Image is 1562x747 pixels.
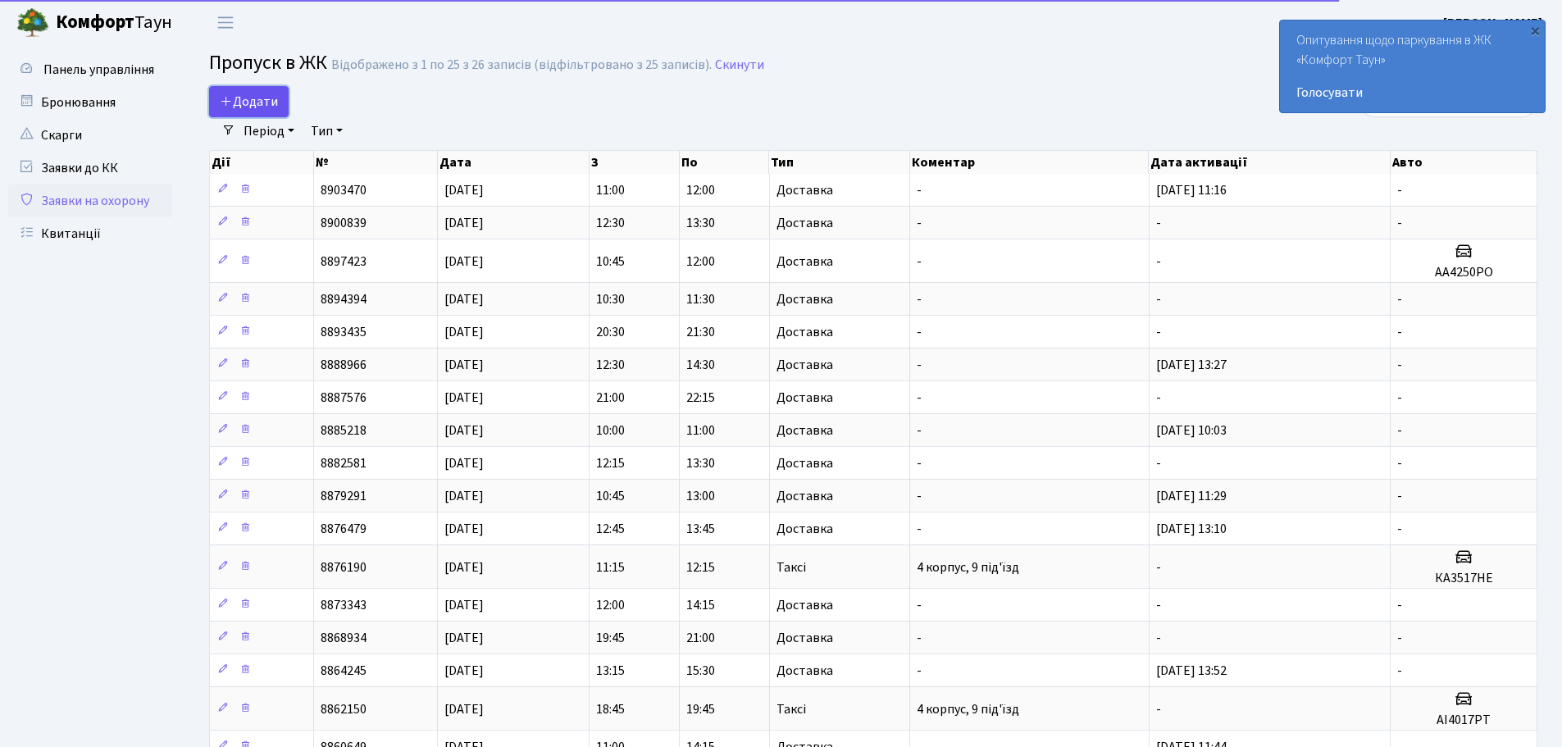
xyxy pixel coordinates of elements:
[596,487,625,505] span: 10:45
[444,389,484,407] span: [DATE]
[1156,454,1161,472] span: -
[917,662,922,680] span: -
[43,61,154,79] span: Панель управління
[321,356,367,374] span: 8888966
[596,181,625,199] span: 11:00
[596,214,625,232] span: 12:30
[590,151,680,174] th: З
[1397,290,1402,308] span: -
[1156,700,1161,718] span: -
[686,253,715,271] span: 12:00
[1397,487,1402,505] span: -
[444,454,484,472] span: [DATE]
[1156,290,1161,308] span: -
[1397,596,1402,614] span: -
[321,558,367,576] span: 8876190
[1397,421,1402,440] span: -
[444,290,484,308] span: [DATE]
[321,629,367,647] span: 8868934
[686,454,715,472] span: 13:30
[686,214,715,232] span: 13:30
[321,253,367,271] span: 8897423
[438,151,589,174] th: Дата
[917,389,922,407] span: -
[210,151,314,174] th: Дії
[776,490,833,503] span: Доставка
[776,216,833,230] span: Доставка
[1397,629,1402,647] span: -
[1156,214,1161,232] span: -
[776,664,833,677] span: Доставка
[1397,181,1402,199] span: -
[715,57,764,73] a: Скинути
[220,93,278,111] span: Додати
[1156,487,1227,505] span: [DATE] 11:29
[596,389,625,407] span: 21:00
[1397,454,1402,472] span: -
[917,700,1019,718] span: 4 корпус, 9 під'їзд
[776,326,833,339] span: Доставка
[16,7,49,39] img: logo.png
[1156,421,1227,440] span: [DATE] 10:03
[917,214,922,232] span: -
[444,629,484,647] span: [DATE]
[917,181,922,199] span: -
[1156,558,1161,576] span: -
[1443,13,1542,33] a: [PERSON_NAME]
[444,356,484,374] span: [DATE]
[1156,181,1227,199] span: [DATE] 11:16
[596,662,625,680] span: 13:15
[776,424,833,437] span: Доставка
[596,596,625,614] span: 12:00
[776,293,833,306] span: Доставка
[8,217,172,250] a: Квитанції
[917,454,922,472] span: -
[596,629,625,647] span: 19:45
[321,421,367,440] span: 8885218
[321,487,367,505] span: 8879291
[917,290,922,308] span: -
[596,290,625,308] span: 10:30
[776,522,833,535] span: Доставка
[776,561,806,574] span: Таксі
[910,151,1150,174] th: Коментар
[776,599,833,612] span: Доставка
[776,358,833,371] span: Доставка
[917,253,922,271] span: -
[1156,662,1227,680] span: [DATE] 13:52
[686,558,715,576] span: 12:15
[444,323,484,341] span: [DATE]
[776,703,806,716] span: Таксі
[444,214,484,232] span: [DATE]
[1397,662,1402,680] span: -
[444,181,484,199] span: [DATE]
[686,290,715,308] span: 11:30
[769,151,909,174] th: Тип
[321,520,367,538] span: 8876479
[1156,356,1227,374] span: [DATE] 13:27
[314,151,438,174] th: №
[917,520,922,538] span: -
[321,454,367,472] span: 8882581
[1397,356,1402,374] span: -
[1156,323,1161,341] span: -
[680,151,770,174] th: По
[321,662,367,680] span: 8864245
[209,48,327,77] span: Пропуск в ЖК
[1397,520,1402,538] span: -
[596,356,625,374] span: 12:30
[444,487,484,505] span: [DATE]
[1156,520,1227,538] span: [DATE] 13:10
[917,558,1019,576] span: 4 корпус, 9 під'їзд
[1397,214,1402,232] span: -
[1443,14,1542,32] b: [PERSON_NAME]
[917,487,922,505] span: -
[1397,713,1530,728] h5: АІ4017РТ
[1527,22,1543,39] div: ×
[1397,571,1530,586] h5: КА3517НЕ
[444,596,484,614] span: [DATE]
[321,290,367,308] span: 8894394
[1280,20,1545,112] div: Опитування щодо паркування в ЖК «Комфорт Таун»
[331,57,712,73] div: Відображено з 1 по 25 з 26 записів (відфільтровано з 25 записів).
[8,86,172,119] a: Бронювання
